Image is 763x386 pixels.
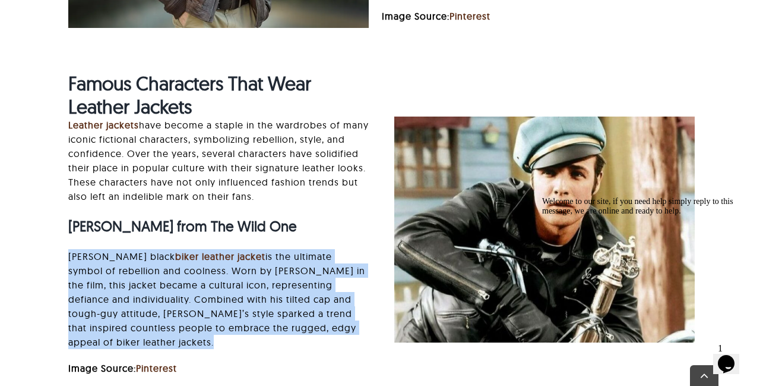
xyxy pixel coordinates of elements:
[68,217,297,235] strong: [PERSON_NAME] from The Wild One
[713,338,751,374] iframe: chat widget
[537,192,751,332] iframe: chat widget
[382,10,490,22] strong: Image Source:
[68,119,139,131] a: Leather jackets
[394,117,695,343] img: Johnny Strabler from The Wild One
[136,362,177,374] a: Pinterest
[175,250,265,262] a: biker leather jacket
[68,71,311,118] strong: Famous Characters That Wear Leather Jackets
[5,5,219,24] div: Welcome to our site, if you need help simply reply to this message, we are online and ready to help.
[68,118,369,203] p: have become a staple in the wardrobes of many iconic fictional characters, symbolizing rebellion,...
[449,10,490,22] a: Pinterest
[68,362,177,374] strong: Image Source:
[68,249,369,349] p: [PERSON_NAME] black is the ultimate symbol of rebellion and coolness. Worn by [PERSON_NAME] in th...
[5,5,196,23] span: Welcome to our site, if you need help simply reply to this message, we are online and ready to help.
